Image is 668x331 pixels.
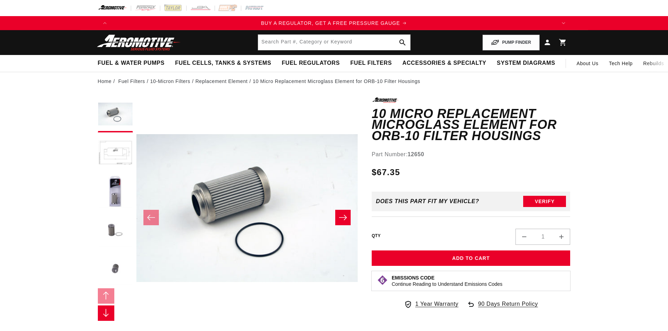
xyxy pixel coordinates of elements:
summary: Tech Help [604,55,638,72]
span: 90 Days Return Policy [478,299,538,316]
img: Aeromotive [95,34,183,51]
span: Fuel Regulators [282,60,339,67]
button: Load image 4 in gallery view [98,213,133,248]
span: Tech Help [609,60,633,67]
button: PUMP FINDER [483,35,539,50]
a: About Us [571,55,603,72]
button: Load image 5 in gallery view [98,251,133,287]
div: Announcement [112,19,556,27]
a: BUY A REGULATOR, GET A FREE PRESSURE GAUGE [112,19,556,27]
a: Home [98,77,112,85]
p: Continue Reading to Understand Emissions Codes [392,281,502,287]
li: Fuel Filters [118,77,150,85]
span: Fuel Cells, Tanks & Systems [175,60,271,67]
a: 90 Days Return Policy [467,299,538,316]
button: Add to Cart [372,250,571,266]
summary: Fuel Regulators [276,55,345,71]
summary: Fuel & Water Pumps [93,55,170,71]
button: Translation missing: en.sections.announcements.previous_announcement [98,16,112,30]
button: Translation missing: en.sections.announcements.next_announcement [556,16,571,30]
li: Replacement Element [195,77,253,85]
button: search button [395,35,410,50]
nav: breadcrumbs [98,77,571,85]
button: Slide left [98,288,115,304]
div: Part Number: [372,150,571,159]
span: 1 Year Warranty [415,299,458,309]
button: Load image 2 in gallery view [98,136,133,171]
span: $67.35 [372,166,400,179]
span: About Us [576,61,598,66]
summary: Fuel Filters [345,55,397,71]
span: BUY A REGULATOR, GET A FREE PRESSURE GAUGE [261,20,400,26]
strong: 12650 [407,151,424,157]
label: QTY [372,233,381,239]
button: Load image 1 in gallery view [98,97,133,132]
div: 1 of 4 [112,19,556,27]
li: 10 Micro Replacement Microglass Element for ORB-10 Filter Housings [253,77,420,85]
li: 10-Micron Filters [150,77,195,85]
div: Does This part fit My vehicle? [376,198,479,205]
button: Emissions CodeContinue Reading to Understand Emissions Codes [392,275,502,287]
button: Verify [523,196,566,207]
summary: Accessories & Specialty [397,55,492,71]
span: Fuel & Water Pumps [98,60,165,67]
strong: Emissions Code [392,275,434,281]
summary: System Diagrams [492,55,560,71]
button: Slide left [143,210,159,225]
button: Load image 3 in gallery view [98,174,133,209]
button: Slide right [335,210,351,225]
summary: Fuel Cells, Tanks & Systems [170,55,276,71]
h1: 10 Micro Replacement Microglass Element for ORB-10 Filter Housings [372,108,571,142]
span: Fuel Filters [350,60,392,67]
span: Rebuilds [643,60,664,67]
slideshow-component: Translation missing: en.sections.announcements.announcement_bar [80,16,588,30]
a: 1 Year Warranty [404,299,458,309]
img: Emissions code [377,275,388,286]
input: Search by Part Number, Category or Keyword [258,35,410,50]
span: System Diagrams [497,60,555,67]
button: Slide right [98,305,115,321]
span: Accessories & Specialty [403,60,486,67]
